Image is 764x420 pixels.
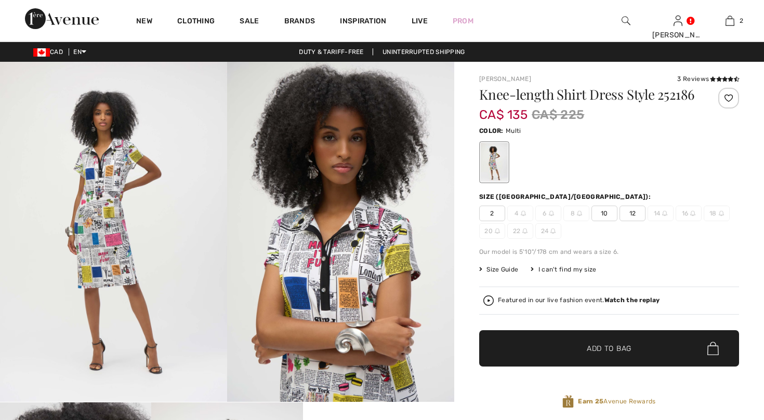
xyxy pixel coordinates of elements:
[522,228,528,234] img: ring-m.svg
[479,330,739,367] button: Add to Bag
[479,127,504,134] span: Color:
[481,143,508,182] div: Multi
[648,206,674,221] span: 14
[562,395,574,409] img: Avenue Rewards
[550,228,556,234] img: ring-m.svg
[532,105,584,124] span: CA$ 225
[690,211,695,216] img: ring-m.svg
[677,74,739,84] div: 3 Reviews
[577,211,582,216] img: ring-m.svg
[704,206,730,221] span: 18
[25,8,99,29] img: 1ère Avenue
[662,211,667,216] img: ring-m.svg
[479,223,505,239] span: 20
[73,48,86,56] span: EN
[33,48,67,56] span: CAD
[240,17,259,28] a: Sale
[479,192,653,201] div: Size ([GEOGRAPHIC_DATA]/[GEOGRAPHIC_DATA]):
[479,247,739,256] div: Our model is 5'10"/178 cm and wears a size 6.
[498,297,660,304] div: Featured in our live fashion event.
[227,62,454,402] img: Knee-Length Shirt Dress Style 252186. 2
[620,206,646,221] span: 12
[531,265,596,274] div: I can't find my size
[506,127,521,134] span: Multi
[479,97,528,122] span: CA$ 135
[507,206,533,221] span: 4
[578,397,655,406] span: Avenue Rewards
[479,88,696,101] h1: Knee-length Shirt Dress Style 252186
[479,206,505,221] span: 2
[622,15,630,27] img: search the website
[740,16,743,25] span: 2
[453,16,473,26] a: Prom
[676,206,702,221] span: 16
[535,206,561,221] span: 6
[495,228,500,234] img: ring-m.svg
[587,343,631,354] span: Add to Bag
[604,296,660,304] strong: Watch the replay
[521,211,526,216] img: ring-m.svg
[507,223,533,239] span: 22
[726,15,734,27] img: My Bag
[479,75,531,83] a: [PERSON_NAME]
[704,15,755,27] a: 2
[177,17,215,28] a: Clothing
[136,17,152,28] a: New
[340,17,386,28] span: Inspiration
[674,15,682,27] img: My Info
[483,295,494,306] img: Watch the replay
[719,211,724,216] img: ring-m.svg
[652,30,703,40] div: [PERSON_NAME]
[535,223,561,239] span: 24
[578,398,603,405] strong: Earn 25
[412,16,428,26] a: Live
[674,16,682,25] a: Sign In
[563,206,589,221] span: 8
[284,17,315,28] a: Brands
[591,206,617,221] span: 10
[549,211,554,216] img: ring-m.svg
[33,48,50,57] img: Canadian Dollar
[479,265,518,274] span: Size Guide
